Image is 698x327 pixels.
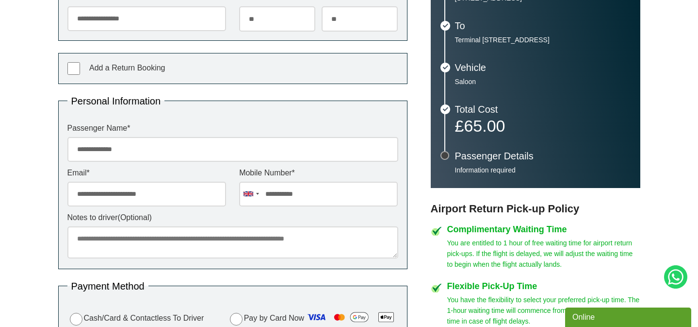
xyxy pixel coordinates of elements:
[67,214,398,222] label: Notes to driver
[447,294,640,327] p: You have the flexibility to select your preferred pick-up time. The 1-hour waiting time will comm...
[67,311,204,326] label: Cash/Card & Contactless To Driver
[67,62,80,75] input: Add a Return Booking
[455,77,631,86] p: Saloon
[447,282,640,291] h4: Flexible Pick-Up Time
[447,238,640,270] p: You are entitled to 1 hour of free waiting time for airport return pick-ups. If the flight is del...
[67,169,226,177] label: Email
[455,21,631,31] h3: To
[455,104,631,114] h3: Total Cost
[239,169,398,177] label: Mobile Number
[67,96,165,106] legend: Personal Information
[455,119,631,133] p: £
[464,117,505,135] span: 65.00
[70,313,82,326] input: Cash/Card & Contactless To Driver
[455,63,631,72] h3: Vehicle
[431,203,640,215] h3: Airport Return Pick-up Policy
[67,124,398,132] label: Passenger Name
[118,213,152,222] span: (Optional)
[67,281,148,291] legend: Payment Method
[565,306,693,327] iframe: chat widget
[240,182,262,206] div: United Kingdom: +44
[230,313,243,326] input: Pay by Card Now
[89,64,165,72] span: Add a Return Booking
[455,151,631,161] h3: Passenger Details
[455,166,631,174] p: Information required
[455,35,631,44] p: Terminal [STREET_ADDRESS]
[447,225,640,234] h4: Complimentary Waiting Time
